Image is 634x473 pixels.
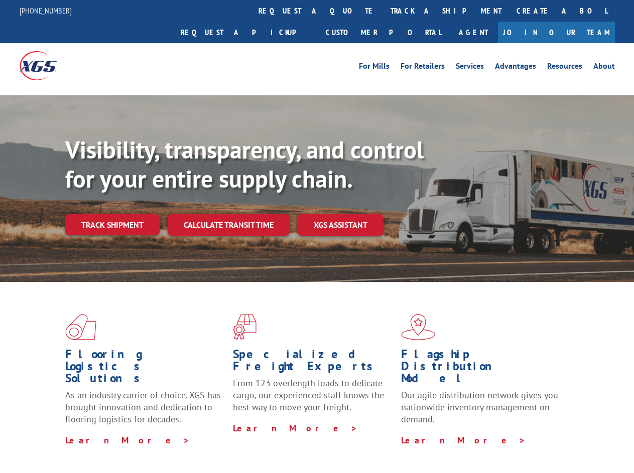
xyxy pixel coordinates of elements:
[65,134,424,194] b: Visibility, transparency, and control for your entire supply chain.
[401,314,436,340] img: xgs-icon-flagship-distribution-model-red
[233,314,257,340] img: xgs-icon-focused-on-flooring-red
[298,214,384,236] a: XGS ASSISTANT
[401,434,526,446] a: Learn More >
[449,22,498,43] a: Agent
[593,62,615,73] a: About
[359,62,390,73] a: For Mills
[498,22,615,43] a: Join Our Team
[65,434,190,446] a: Learn More >
[168,214,290,236] a: Calculate transit time
[65,314,96,340] img: xgs-icon-total-supply-chain-intelligence-red
[401,348,561,389] h1: Flagship Distribution Model
[233,422,358,434] a: Learn More >
[547,62,582,73] a: Resources
[65,389,221,425] span: As an industry carrier of choice, XGS has brought innovation and dedication to flooring logistics...
[20,6,72,16] a: [PHONE_NUMBER]
[65,214,160,235] a: Track shipment
[401,62,445,73] a: For Retailers
[233,348,393,377] h1: Specialized Freight Experts
[318,22,449,43] a: Customer Portal
[401,389,558,425] span: Our agile distribution network gives you nationwide inventory management on demand.
[456,62,484,73] a: Services
[233,377,393,422] p: From 123 overlength loads to delicate cargo, our experienced staff knows the best way to move you...
[495,62,536,73] a: Advantages
[65,348,225,389] h1: Flooring Logistics Solutions
[173,22,318,43] a: Request a pickup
